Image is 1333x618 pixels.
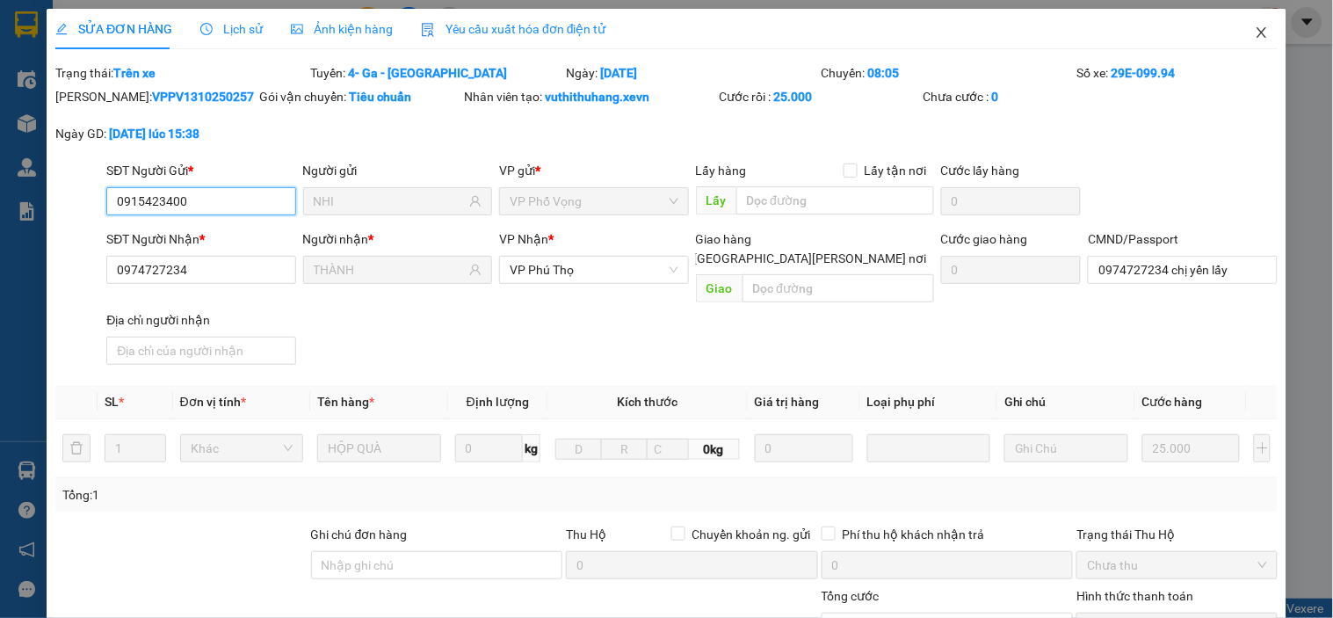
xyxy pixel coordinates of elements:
[349,66,508,80] b: 4- Ga - [GEOGRAPHIC_DATA]
[314,260,466,280] input: Tên người nhận
[822,589,880,603] span: Tổng cước
[696,164,747,178] span: Lấy hàng
[291,23,303,35] span: picture
[774,90,813,104] b: 25.000
[317,395,374,409] span: Tên hàng
[860,385,997,419] th: Loại phụ phí
[1111,66,1175,80] b: 29E-099.94
[200,23,213,35] span: clock-circle
[469,264,482,276] span: user
[105,395,119,409] span: SL
[696,274,743,302] span: Giao
[314,192,466,211] input: Tên người gửi
[755,395,820,409] span: Giá trị hàng
[941,164,1020,178] label: Cước lấy hàng
[924,87,1124,106] div: Chưa cước :
[62,485,516,505] div: Tổng: 1
[1142,395,1203,409] span: Cước hàng
[566,527,606,542] span: Thu Hộ
[106,161,295,180] div: SĐT Người Gửi
[464,87,716,106] div: Nhân viên tạo:
[696,186,736,214] span: Lấy
[1087,552,1266,578] span: Chưa thu
[421,23,435,37] img: icon
[545,90,649,104] b: vuthithuhang.xevn
[510,257,677,283] span: VP Phú Thọ
[685,525,818,544] span: Chuyển khoản ng. gửi
[106,310,295,330] div: Địa chỉ người nhận
[54,63,309,83] div: Trạng thái:
[1237,9,1286,58] button: Close
[696,232,752,246] span: Giao hàng
[687,249,934,268] span: [GEOGRAPHIC_DATA][PERSON_NAME] nơi
[467,395,529,409] span: Định lượng
[941,232,1028,246] label: Cước giao hàng
[689,439,740,460] span: 0kg
[997,385,1134,419] th: Ghi chú
[555,439,602,460] input: D
[291,22,393,36] span: Ảnh kiện hàng
[755,434,853,462] input: 0
[510,188,677,214] span: VP Phố Vọng
[200,22,263,36] span: Lịch sử
[720,87,920,106] div: Cước rồi :
[55,22,172,36] span: SỬA ĐƠN HÀNG
[106,229,295,249] div: SĐT Người Nhận
[469,195,482,207] span: user
[311,551,563,579] input: Ghi chú đơn hàng
[564,63,820,83] div: Ngày:
[303,229,492,249] div: Người nhận
[1075,63,1279,83] div: Số xe:
[317,434,440,462] input: VD: Bàn, Ghế
[736,186,934,214] input: Dọc đường
[499,161,688,180] div: VP gửi
[113,66,156,80] b: Trên xe
[836,525,992,544] span: Phí thu hộ khách nhận trả
[180,395,246,409] span: Đơn vị tính
[941,256,1082,284] input: Cước giao hàng
[1254,434,1270,462] button: plus
[309,63,565,83] div: Tuyến:
[647,439,689,460] input: C
[499,232,548,246] span: VP Nhận
[1142,434,1241,462] input: 0
[1004,434,1127,462] input: Ghi Chú
[600,66,637,80] b: [DATE]
[62,434,91,462] button: delete
[1076,589,1193,603] label: Hình thức thanh toán
[1076,525,1277,544] div: Trạng thái Thu Hộ
[109,127,199,141] b: [DATE] lúc 15:38
[992,90,999,104] b: 0
[106,337,295,365] input: Địa chỉ của người nhận
[617,395,677,409] span: Kích thước
[868,66,900,80] b: 08:05
[311,527,408,542] label: Ghi chú đơn hàng
[191,435,293,462] span: Khác
[350,90,412,104] b: Tiêu chuẩn
[421,22,606,36] span: Yêu cầu xuất hóa đơn điện tử
[601,439,648,460] input: R
[152,90,254,104] b: VPPV1310250257
[303,161,492,180] div: Người gửi
[1255,25,1269,40] span: close
[260,87,460,106] div: Gói vận chuyển:
[55,87,256,106] div: [PERSON_NAME]:
[820,63,1076,83] div: Chuyến:
[55,23,68,35] span: edit
[1088,229,1277,249] div: CMND/Passport
[523,434,540,462] span: kg
[941,187,1082,215] input: Cước lấy hàng
[743,274,934,302] input: Dọc đường
[858,161,934,180] span: Lấy tận nơi
[55,124,256,143] div: Ngày GD:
